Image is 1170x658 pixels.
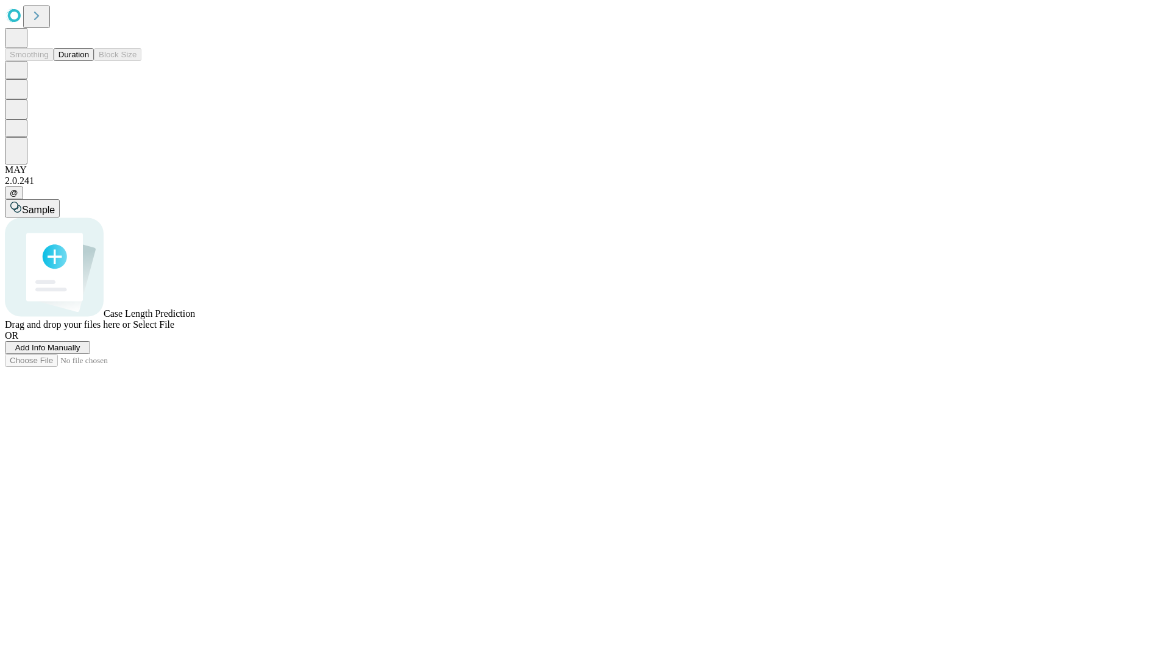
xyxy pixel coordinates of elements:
[5,164,1165,175] div: MAY
[5,48,54,61] button: Smoothing
[5,319,130,330] span: Drag and drop your files here or
[54,48,94,61] button: Duration
[104,308,195,319] span: Case Length Prediction
[5,330,18,341] span: OR
[10,188,18,197] span: @
[133,319,174,330] span: Select File
[94,48,141,61] button: Block Size
[5,186,23,199] button: @
[5,341,90,354] button: Add Info Manually
[15,343,80,352] span: Add Info Manually
[5,199,60,218] button: Sample
[22,205,55,215] span: Sample
[5,175,1165,186] div: 2.0.241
